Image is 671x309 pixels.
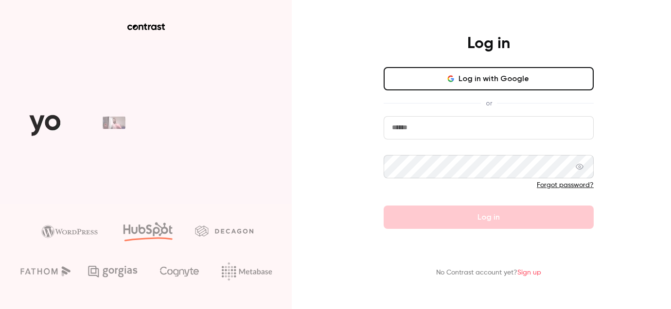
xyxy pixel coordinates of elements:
[481,98,497,108] span: or
[537,182,594,189] a: Forgot password?
[384,67,594,90] button: Log in with Google
[467,34,510,53] h4: Log in
[195,225,253,236] img: decagon
[436,268,541,278] p: No Contrast account yet?
[517,269,541,276] a: Sign up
